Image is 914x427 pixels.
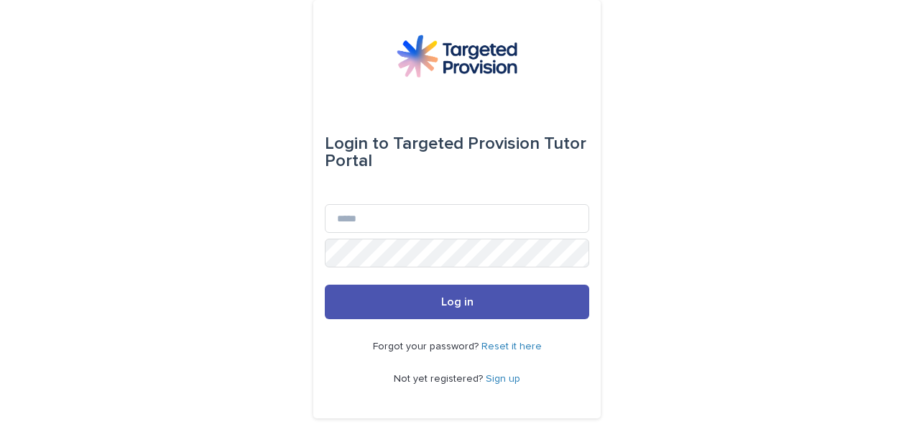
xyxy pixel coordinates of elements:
span: Forgot your password? [373,341,481,352]
span: Login to [325,135,389,152]
span: Log in [441,296,474,308]
div: Targeted Provision Tutor Portal [325,124,589,181]
a: Sign up [486,374,520,384]
a: Reset it here [481,341,542,352]
img: M5nRWzHhSzIhMunXDL62 [397,35,517,78]
span: Not yet registered? [394,374,486,384]
button: Log in [325,285,589,319]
